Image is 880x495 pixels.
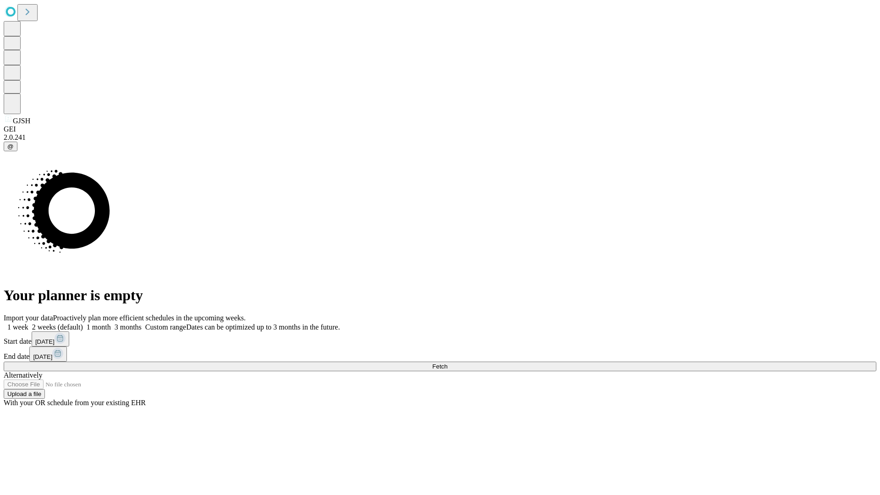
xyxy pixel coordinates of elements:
div: Start date [4,331,876,346]
span: 2 weeks (default) [32,323,83,331]
span: 1 month [87,323,111,331]
span: [DATE] [33,353,52,360]
div: GEI [4,125,876,133]
span: GJSH [13,117,30,125]
button: [DATE] [29,346,67,362]
span: Fetch [432,363,447,370]
button: [DATE] [32,331,69,346]
button: Upload a file [4,389,45,399]
div: End date [4,346,876,362]
div: 2.0.241 [4,133,876,142]
span: 1 week [7,323,28,331]
span: With your OR schedule from your existing EHR [4,399,146,407]
button: @ [4,142,17,151]
span: [DATE] [35,338,55,345]
span: Import your data [4,314,53,322]
h1: Your planner is empty [4,287,876,304]
button: Fetch [4,362,876,371]
span: 3 months [115,323,142,331]
span: Dates can be optimized up to 3 months in the future. [186,323,340,331]
span: Proactively plan more efficient schedules in the upcoming weeks. [53,314,246,322]
span: Custom range [145,323,186,331]
span: @ [7,143,14,150]
span: Alternatively [4,371,42,379]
